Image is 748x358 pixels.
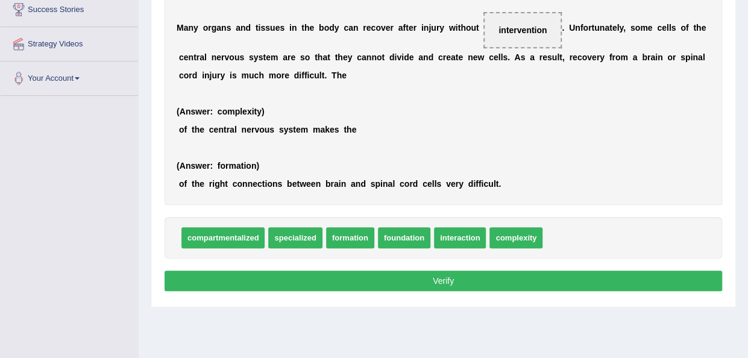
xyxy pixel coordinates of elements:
b: n [371,52,377,62]
b: n [240,23,246,33]
b: c [179,52,184,62]
b: . [562,23,564,33]
b: e [573,52,577,62]
b: s [259,52,263,62]
b: s [265,23,270,33]
b: t [322,71,325,80]
b: h [195,179,200,189]
b: a [230,125,234,134]
b: t [458,23,461,33]
b: a [236,161,241,171]
b: m [640,23,647,33]
b: m [301,125,308,134]
b: , [623,23,626,33]
b: e [275,23,280,33]
button: Verify [165,271,722,291]
b: o [203,23,209,33]
b: r [673,52,676,62]
b: t [224,125,227,134]
b: a [216,23,221,33]
b: f [184,179,187,189]
b: y [348,52,353,62]
b: k [325,125,330,134]
b: e [409,23,413,33]
b: o [680,23,686,33]
b: A [180,107,186,116]
b: a [200,52,204,62]
b: d [294,71,300,80]
b: t [241,161,244,171]
b: ) [262,107,265,116]
b: h [338,52,343,62]
b: t [406,23,409,33]
b: m [269,71,276,80]
b: h [337,71,342,80]
b: e [296,125,301,134]
b: v [397,52,401,62]
b: o [635,23,641,33]
b: o [615,52,621,62]
b: m [228,161,236,171]
b: s [279,125,284,134]
b: f [580,23,583,33]
b: a [236,23,240,33]
b: g [212,23,217,33]
b: i [244,161,246,171]
b: s [227,23,231,33]
b: s [503,52,508,62]
b: n [186,161,191,171]
b: i [307,71,309,80]
b: e [612,23,617,33]
b: u [249,71,254,80]
b: e [446,52,451,62]
b: t [315,52,318,62]
b: y [284,125,289,134]
b: y [193,23,198,33]
b: o [582,52,587,62]
b: d [404,52,409,62]
b: i [230,71,232,80]
b: j [429,23,431,33]
b: a [698,52,703,62]
b: f [609,52,612,62]
span: intervention [498,25,547,35]
b: t [193,52,196,62]
b: m [227,107,234,116]
b: o [222,107,228,116]
b: e [342,71,347,80]
b: o [667,52,673,62]
b: m [620,52,627,62]
b: r [612,52,615,62]
b: s [232,71,237,80]
b: t [335,52,338,62]
b: n [575,23,580,33]
b: v [254,125,259,134]
b: u [270,23,275,33]
b: s [547,52,552,62]
b: l [240,107,242,116]
b: y [220,71,225,80]
b: l [667,23,669,33]
b: c [218,107,222,116]
b: n [468,52,473,62]
b: e [473,52,477,62]
b: T [332,71,337,80]
b: a [605,23,609,33]
b: s [671,23,676,33]
b: h [460,23,466,33]
b: y [257,107,262,116]
b: , [562,52,565,62]
b: e [214,125,219,134]
b: r [647,52,650,62]
b: t [192,125,195,134]
b: a [320,125,325,134]
b: r [597,52,600,62]
b: e [291,52,295,62]
b: o [466,23,471,33]
b: m [241,71,248,80]
b: y [335,23,339,33]
b: o [220,161,225,171]
b: h [195,125,200,134]
b: e [242,107,247,116]
b: e [216,52,221,62]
